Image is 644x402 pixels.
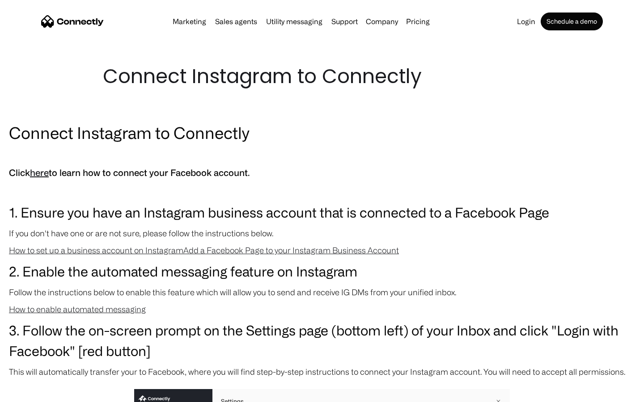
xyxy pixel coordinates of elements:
[9,227,635,239] p: If you don't have one or are not sure, please follow the instructions below.
[212,18,261,25] a: Sales agents
[9,365,635,378] p: This will automatically transfer your to Facebook, where you will find step-by-step instructions ...
[9,121,635,144] h2: Connect Instagram to Connectly
[9,286,635,298] p: Follow the instructions below to enable this feature which will allow you to send and receive IG ...
[103,63,541,90] h1: Connect Instagram to Connectly
[9,148,635,161] p: ‍
[513,18,539,25] a: Login
[9,165,635,180] h5: Click to learn how to connect your Facebook account.
[183,246,399,255] a: Add a Facebook Page to your Instagram Business Account
[18,386,54,399] ul: Language list
[402,18,433,25] a: Pricing
[263,18,326,25] a: Utility messaging
[30,167,49,178] a: here
[9,386,54,399] aside: Language selected: English
[9,185,635,197] p: ‍
[9,305,146,314] a: How to enable automated messaging
[541,13,603,30] a: Schedule a demo
[169,18,210,25] a: Marketing
[9,261,635,281] h3: 2. Enable the automated messaging feature on Instagram
[328,18,361,25] a: Support
[366,15,398,28] div: Company
[9,202,635,222] h3: 1. Ensure you have an Instagram business account that is connected to a Facebook Page
[9,320,635,361] h3: 3. Follow the on-screen prompt on the Settings page (bottom left) of your Inbox and click "Login ...
[9,246,183,255] a: How to set up a business account on Instagram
